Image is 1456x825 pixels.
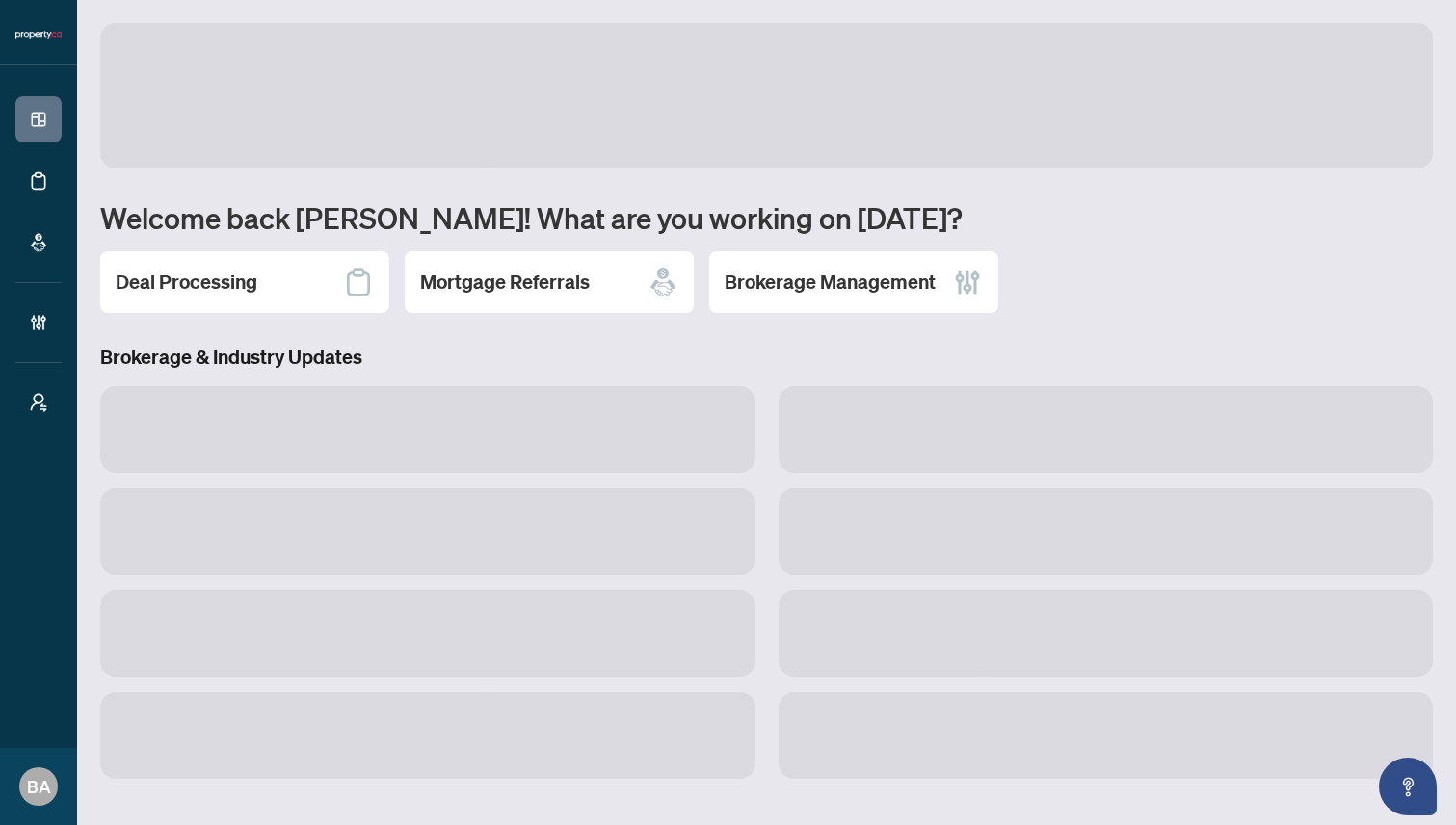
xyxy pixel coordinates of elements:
h3: Brokerage & Industry Updates [100,344,1433,371]
img: logo [15,29,62,40]
h1: Welcome back [PERSON_NAME]! What are you working on [DATE]? [100,199,1433,236]
h2: Deal Processing [116,269,257,296]
h2: Mortgage Referrals [420,269,590,296]
button: Open asap [1379,758,1437,815]
h2: Brokerage Management [725,269,936,296]
span: BA [27,773,51,800]
span: user-switch [29,393,48,412]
